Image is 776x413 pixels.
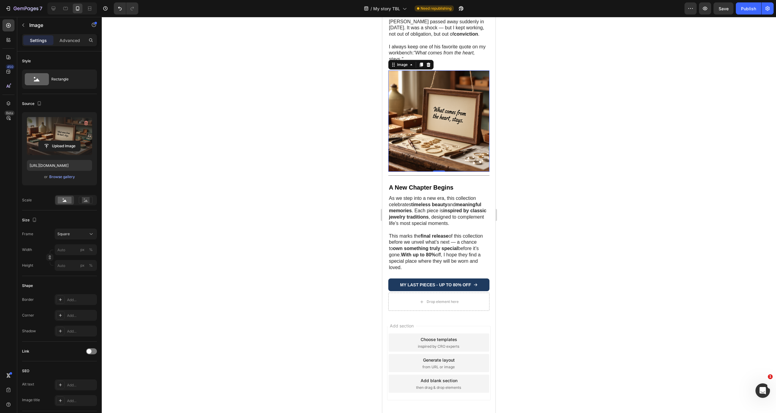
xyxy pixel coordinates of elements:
[89,263,93,268] div: %
[22,263,33,268] label: Height
[55,229,97,239] button: Square
[5,111,14,115] div: Beta
[736,2,761,15] button: Publish
[22,197,32,203] div: Scale
[22,58,31,64] div: Style
[80,263,85,268] div: px
[79,262,86,269] button: %
[87,246,95,253] button: px
[22,349,29,354] div: Link
[22,397,40,403] div: Image title
[67,382,95,388] div: Add...
[51,72,88,86] div: Rectangle
[40,5,42,12] p: 7
[29,21,81,29] p: Image
[30,37,47,44] p: Settings
[79,246,86,253] button: %
[89,247,93,252] div: %
[22,247,32,252] label: Width
[22,216,38,224] div: Size
[22,297,34,302] div: Border
[27,160,92,171] input: https://example.com/image.jpg
[22,313,34,318] div: Corner
[87,262,95,269] button: px
[22,100,43,108] div: Source
[44,173,48,180] span: or
[49,174,75,180] div: Browse gallery
[59,37,80,44] p: Advanced
[22,231,33,237] label: Frame
[22,382,34,387] div: Alt text
[114,2,138,15] div: Undo/Redo
[55,244,97,255] input: px%
[713,2,733,15] button: Save
[80,247,85,252] div: px
[421,6,451,11] span: Need republishing
[67,329,95,334] div: Add...
[49,174,75,180] button: Browse gallery
[373,5,400,12] span: My story TBL
[55,260,97,271] input: px%
[57,231,70,237] span: Square
[38,141,81,151] button: Upload Image
[755,383,770,398] iframe: Intercom live chat
[22,283,33,288] div: Shape
[22,328,36,334] div: Shadow
[6,64,14,69] div: 450
[768,374,773,379] span: 1
[67,313,95,318] div: Add...
[22,368,29,374] div: SEO
[719,6,729,11] span: Save
[370,5,372,12] span: /
[382,17,495,413] iframe: Design area
[67,398,95,404] div: Add...
[2,2,45,15] button: 7
[741,5,756,12] div: Publish
[67,297,95,303] div: Add...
